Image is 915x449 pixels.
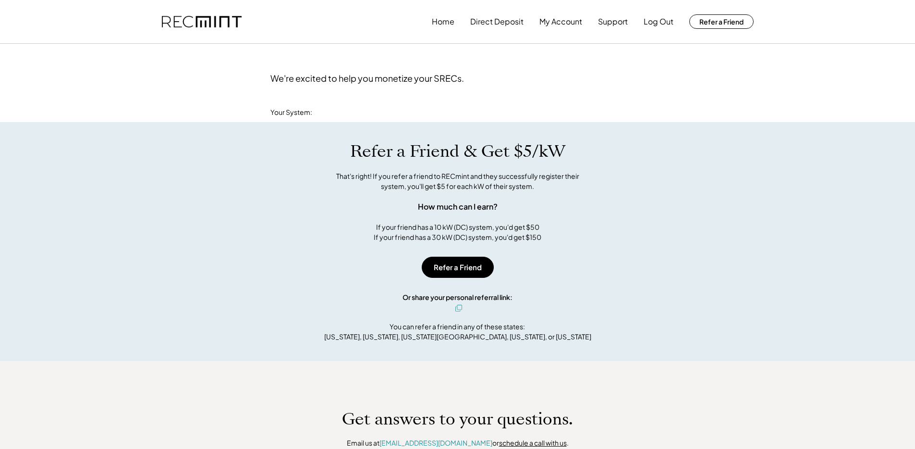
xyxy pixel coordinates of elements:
div: That's right! If you refer a friend to RECmint and they successfully register their system, you'l... [326,171,590,191]
button: Support [598,12,628,31]
button: Refer a Friend [689,14,754,29]
button: My Account [539,12,582,31]
button: Home [432,12,454,31]
div: Or share your personal referral link: [403,292,512,302]
h1: Refer a Friend & Get $5/kW [350,141,565,162]
div: Your System: [270,108,312,117]
div: You can refer a friend in any of these states: [US_STATE], [US_STATE], [US_STATE][GEOGRAPHIC_DATA... [324,322,591,342]
div: We're excited to help you monetize your SRECs. [270,73,464,84]
a: [EMAIL_ADDRESS][DOMAIN_NAME] [379,438,492,447]
a: schedule a call with us [499,438,567,447]
img: recmint-logotype%403x.png [162,16,242,28]
div: Email us at or . [347,438,569,448]
div: How much can I earn? [418,201,498,212]
button: Log Out [644,12,673,31]
button: Refer a Friend [422,257,494,278]
div: If your friend has a 10 kW (DC) system, you'd get $50 If your friend has a 30 kW (DC) system, you... [374,222,541,242]
button: click to copy [453,302,464,314]
button: Direct Deposit [470,12,524,31]
h1: Get answers to your questions. [342,409,573,429]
